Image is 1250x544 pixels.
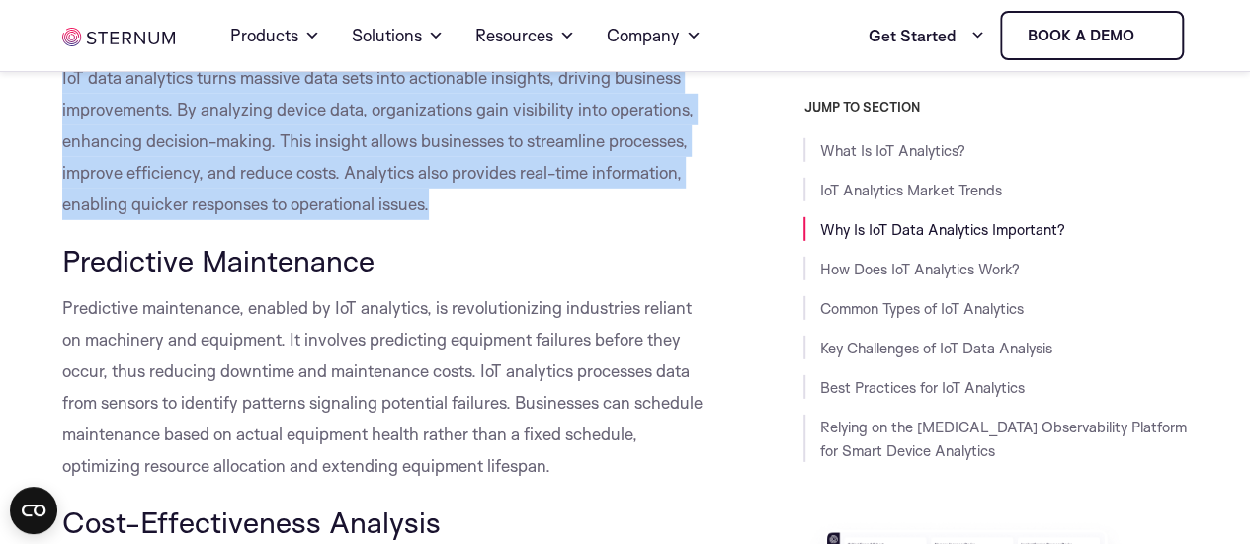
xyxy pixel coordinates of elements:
span: Cost-Effectiveness Analysis [62,504,441,540]
button: Open CMP widget [10,487,57,534]
a: Get Started [868,16,984,55]
a: How Does IoT Analytics Work? [819,260,1019,278]
a: Why Is IoT Data Analytics Important? [819,220,1064,239]
a: Relying on the [MEDICAL_DATA] Observability Platform for Smart Device Analytics [819,418,1186,460]
a: What Is IoT Analytics? [819,141,964,160]
span: IoT data analytics turns massive data sets into actionable insights, driving business improvement... [62,67,694,214]
a: Best Practices for IoT Analytics [819,378,1024,397]
a: Book a demo [1000,11,1184,60]
img: sternum iot [62,28,175,46]
span: Predictive Maintenance [62,242,375,278]
a: Common Types of IoT Analytics [819,299,1023,318]
a: Key Challenges of IoT Data Analysis [819,339,1051,357]
a: IoT Analytics Market Trends [819,181,1001,199]
h3: JUMP TO SECTION [803,99,1187,115]
span: Predictive maintenance, enabled by IoT analytics, is revolutionizing industries reliant on machin... [62,297,703,476]
img: sternum iot [1141,28,1157,43]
